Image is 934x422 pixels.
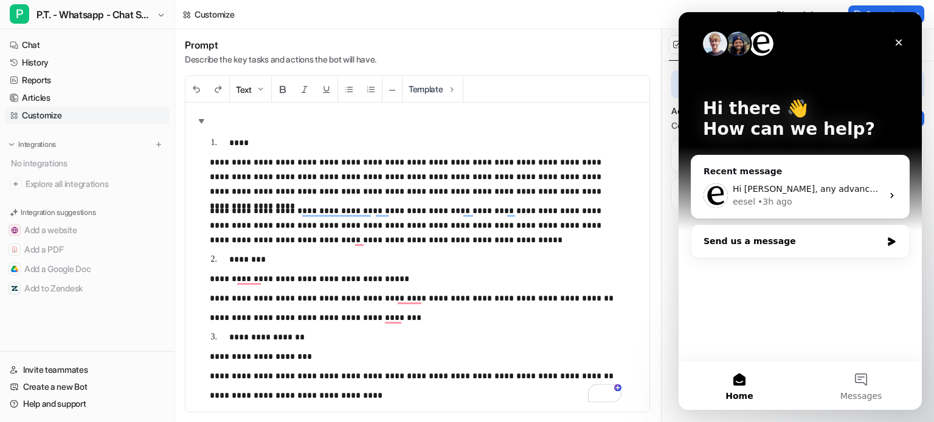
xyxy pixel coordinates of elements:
h1: Prompt [185,39,376,51]
button: Add a websiteAdd a website [5,220,170,240]
span: P.T. - Whatsapp - Chat Support [36,6,154,23]
img: Unordered List [344,84,354,94]
img: Template [447,84,457,94]
p: Integrations [18,140,56,149]
a: Reports [5,72,170,89]
button: Redo [207,77,229,103]
button: Ordered List [360,77,382,103]
div: Customize [195,8,234,21]
span: Save changes [866,8,919,21]
img: Dropdown Down Arrow [255,84,265,94]
button: ─ [382,77,402,103]
img: Ordered List [366,84,376,94]
button: Template [403,76,463,102]
button: Add to ZendeskAdd to Zendesk [5,279,170,298]
img: Underline [322,84,331,94]
button: Integrations [5,138,60,151]
button: Save changes [848,5,924,23]
button: Bold [272,77,294,103]
img: Add a Google Doc [11,265,18,273]
div: To enrich screen reader interactions, please activate Accessibility in Grammarly extension settings [185,103,641,412]
span: P [10,4,29,24]
span: Explore all integrations [26,174,165,194]
a: Customize [5,107,170,124]
img: Add a website [11,226,18,234]
button: Unordered List [338,77,360,103]
a: History [5,54,170,71]
img: Add to Zendesk [11,285,18,292]
img: expand-arrow.svg [195,115,207,127]
button: Underline [316,77,337,103]
iframe: Intercom live chat [679,12,922,410]
img: expand menu [7,140,16,149]
button: Italic [294,77,316,103]
img: Add a PDF [11,246,18,253]
div: No integrations [7,153,170,173]
p: Describe the key tasks and actions the bot will have. [185,53,376,66]
button: Discard changes [772,5,844,23]
a: Explore all integrations [5,175,170,192]
button: Add a PDFAdd a PDF [5,240,170,259]
img: Redo [213,84,223,94]
a: Articles [5,89,170,106]
a: Invite teammates [5,361,170,378]
p: Configure actions your bot can take. [671,120,805,132]
p: Integration suggestions [21,207,95,218]
button: Add a Google DocAdd a Google Doc [5,259,170,279]
img: Bold [278,84,288,94]
button: Actions [669,35,719,54]
button: Undo [185,77,207,103]
img: Italic [300,84,310,94]
img: menu_add.svg [154,140,163,149]
a: Create a new Bot [5,378,170,395]
p: Actions [671,105,805,117]
a: Chat [5,36,170,53]
button: Text [230,77,271,103]
img: explore all integrations [10,178,22,190]
img: Undo [192,84,201,94]
a: Help and support [5,395,170,412]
